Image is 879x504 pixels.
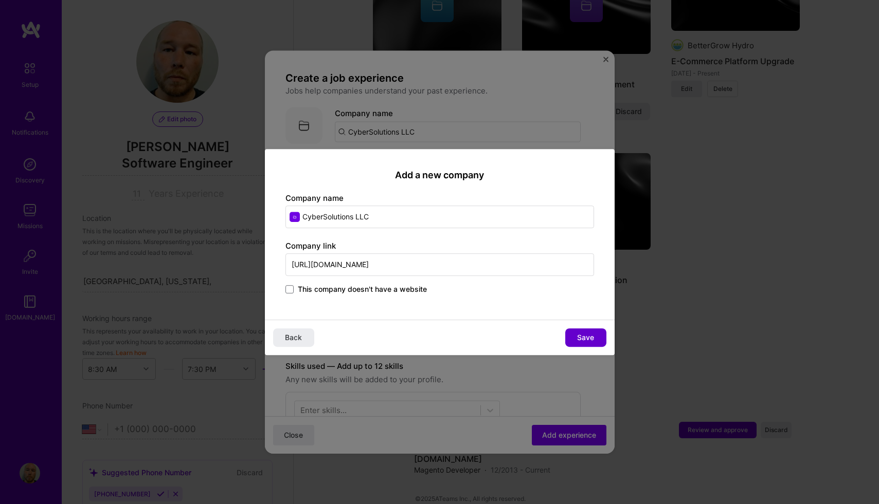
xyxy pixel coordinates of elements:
[285,332,302,343] span: Back
[565,328,606,347] button: Save
[577,332,594,343] span: Save
[285,170,594,181] h2: Add a new company
[285,206,594,228] input: Enter name
[285,241,336,251] label: Company link
[273,328,314,347] button: Back
[285,193,344,203] label: Company name
[285,253,594,276] input: Enter link
[298,284,427,294] span: This company doesn't have a website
